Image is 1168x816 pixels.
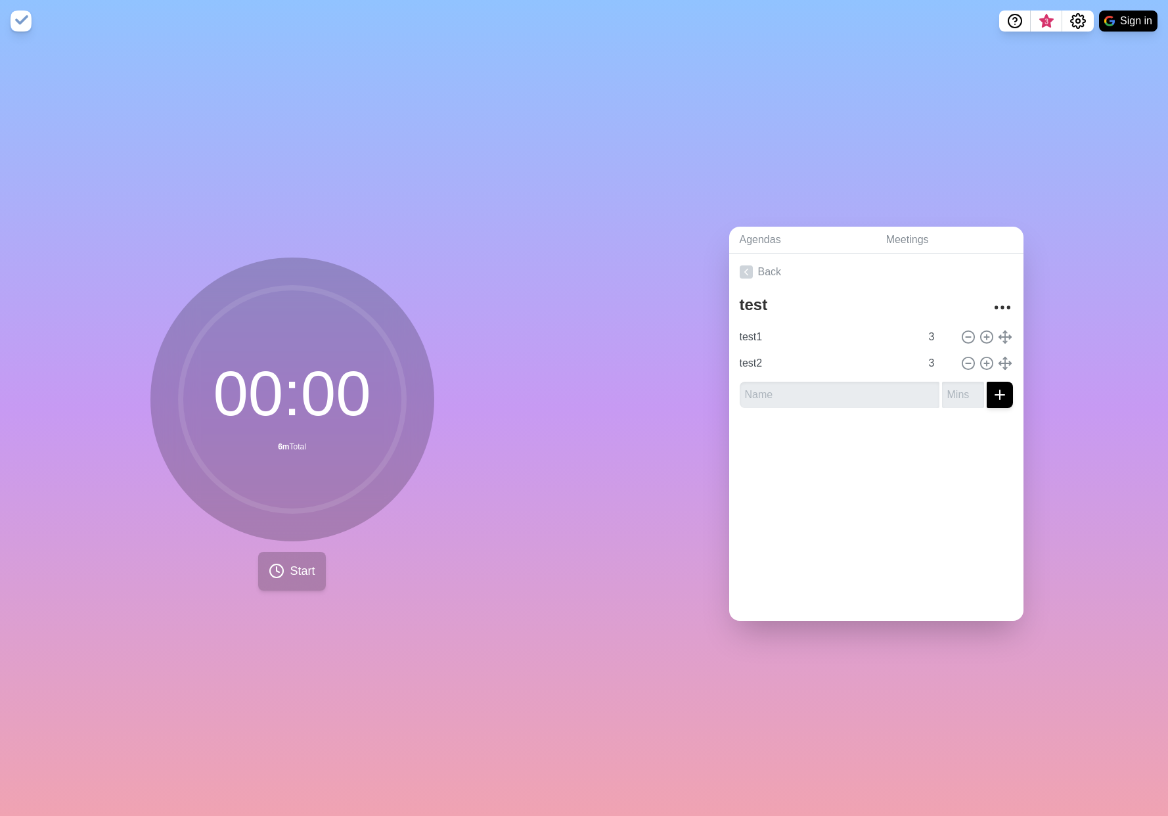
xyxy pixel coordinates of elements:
[999,11,1031,32] button: Help
[876,227,1023,254] a: Meetings
[924,324,955,350] input: Mins
[942,382,984,408] input: Mins
[734,324,921,350] input: Name
[924,350,955,376] input: Mins
[258,552,325,591] button: Start
[11,11,32,32] img: timeblocks logo
[1104,16,1115,26] img: google logo
[1031,11,1062,32] button: What’s new
[1099,11,1157,32] button: Sign in
[1062,11,1094,32] button: Settings
[290,562,315,580] span: Start
[740,382,939,408] input: Name
[1041,16,1052,27] span: 3
[729,227,876,254] a: Agendas
[729,254,1023,290] a: Back
[734,350,921,376] input: Name
[989,294,1016,321] button: More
